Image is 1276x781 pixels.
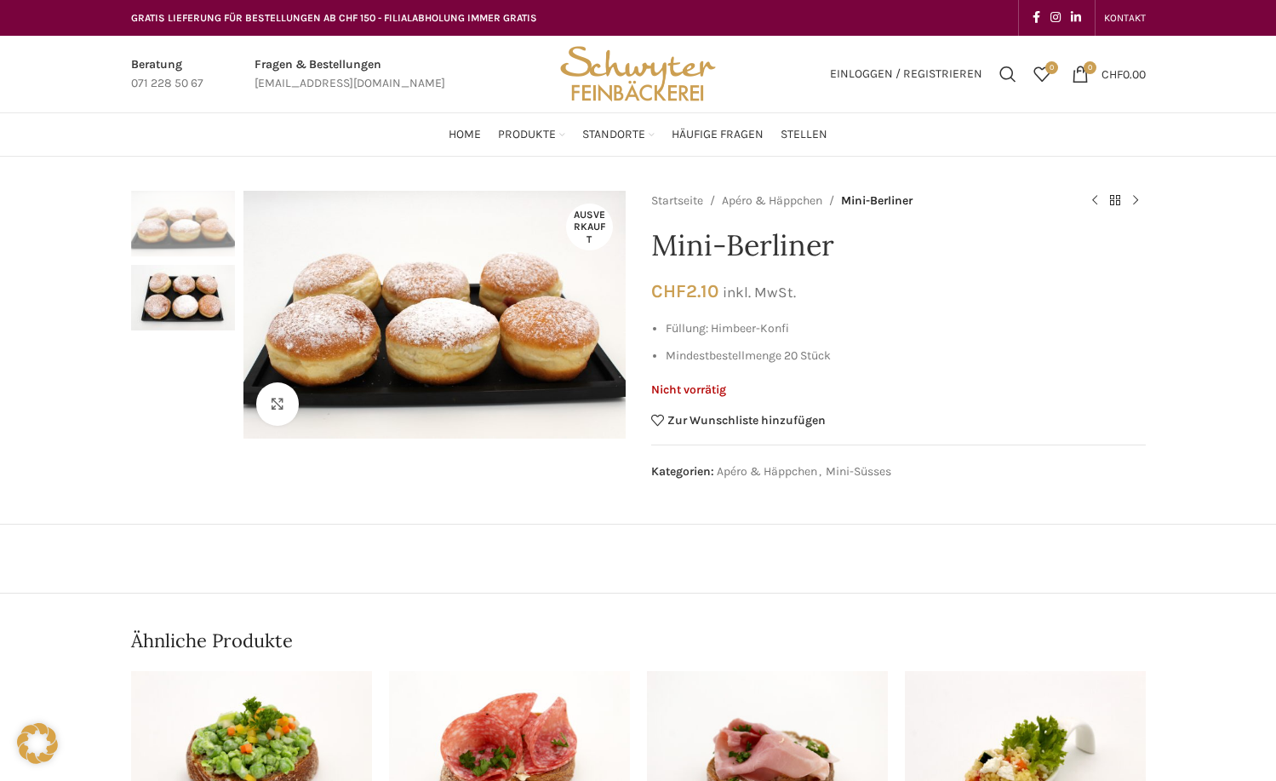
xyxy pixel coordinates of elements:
a: Stellen [781,118,827,152]
p: Nicht vorrätig [651,383,1146,398]
span: Home [449,127,481,143]
a: Zur Wunschliste hinzufügen [651,414,827,427]
a: KONTAKT [1104,1,1146,35]
a: Produkte [498,118,565,152]
a: Einloggen / Registrieren [821,57,991,91]
span: Zur Wunschliste hinzufügen [667,415,826,427]
span: Standorte [582,127,645,143]
a: Suchen [991,57,1025,91]
span: Ausverkauft [566,204,613,250]
a: Häufige Fragen [672,118,764,152]
bdi: 0.00 [1101,66,1146,81]
a: Home [449,118,481,152]
a: 0 [1025,57,1059,91]
span: Produkte [498,127,556,143]
span: Stellen [781,127,827,143]
span: GRATIS LIEFERUNG FÜR BESTELLUNGEN AB CHF 150 - FILIALABHOLUNG IMMER GRATIS [131,12,537,24]
nav: Breadcrumb [651,191,1067,211]
a: Linkedin social link [1066,6,1086,30]
a: Previous product [1084,191,1105,211]
img: Mini-Berliner – Bild 2 [131,265,235,330]
span: 0 [1045,61,1058,74]
span: KONTAKT [1104,12,1146,24]
li: Mindestbestellmenge 20 Stück [666,347,1146,365]
a: Apéro & Häppchen [722,192,822,210]
a: Facebook social link [1027,6,1045,30]
span: Ähnliche Produkte [131,628,293,654]
a: Site logo [554,66,721,80]
div: Main navigation [123,118,1154,152]
div: Meine Wunschliste [1025,57,1059,91]
span: Einloggen / Registrieren [830,68,982,80]
li: Füllung: Himbeer-Konfi [666,319,1146,338]
a: Apéro & Häppchen [717,464,817,479]
span: 0 [1084,61,1096,74]
span: Kategorien: [651,464,714,479]
bdi: 2.10 [651,280,718,301]
a: Instagram social link [1045,6,1066,30]
a: Startseite [651,192,703,210]
div: Secondary navigation [1096,1,1154,35]
h1: Mini-Berliner [651,228,1146,263]
a: Mini-Süsses [826,464,891,479]
span: Häufige Fragen [672,127,764,143]
a: 0 CHF0.00 [1063,57,1154,91]
a: Standorte [582,118,655,152]
span: , [819,462,821,481]
span: CHF [1101,66,1123,81]
img: Bäckerei Schwyter [554,36,721,112]
a: Infobox link [255,55,445,94]
a: Next product [1125,191,1146,211]
a: Infobox link [131,55,203,94]
img: Mini-Berliner [131,191,235,256]
span: Mini-Berliner [841,192,913,210]
small: inkl. MwSt. [723,284,796,301]
span: CHF [651,280,686,301]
